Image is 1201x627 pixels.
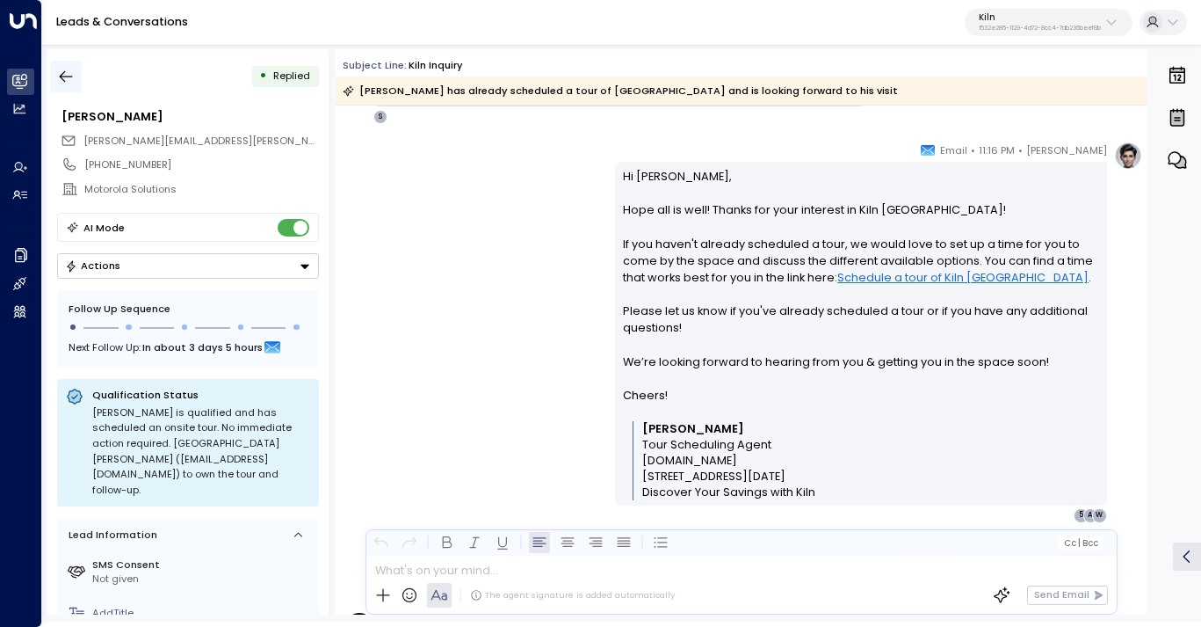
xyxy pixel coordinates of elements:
[1083,508,1097,522] div: A
[642,485,815,500] a: Discover Your Savings with Kiln
[642,421,744,436] strong: [PERSON_NAME]
[979,12,1101,23] p: Kiln
[92,405,310,499] div: [PERSON_NAME] is qualified and has scheduled an onsite tour. No immediate action required. [GEOGR...
[370,532,391,553] button: Undo
[92,572,313,587] div: Not given
[92,558,313,572] label: SMS Consent
[1063,538,1097,548] span: Cc Bcc
[409,58,463,73] div: Kiln Inquiry
[1074,508,1088,522] div: 5
[1077,538,1080,548] span: |
[57,253,319,279] div: Button group with a nested menu
[623,168,1098,421] p: Hi [PERSON_NAME], Hope all is well! Thanks for your interest in Kiln [GEOGRAPHIC_DATA]! If you ha...
[69,338,307,357] div: Next Follow Up:
[142,338,263,357] span: In about 3 days 5 hours
[979,25,1101,32] p: 1532e285-1129-4d72-8cc4-7db236beef8b
[343,58,407,72] span: Subject Line:
[1018,142,1023,159] span: •
[837,269,1089,286] a: Schedule a tour of Kiln [GEOGRAPHIC_DATA]
[343,82,898,99] div: [PERSON_NAME] has already scheduled a tour of [GEOGRAPHIC_DATA] and is looking forward to his visit
[63,528,157,543] div: Lead Information
[979,142,1015,159] span: 11:16 PM
[83,134,319,149] span: wayne.olson@motorolasolutions.com
[83,219,125,237] div: AI Mode
[65,259,120,272] div: Actions
[470,589,675,601] div: The agent signature is added automatically
[398,532,419,553] button: Redo
[642,437,771,453] span: Tour Scheduling Agent
[642,453,737,469] a: [DOMAIN_NAME]
[373,110,387,124] div: S
[92,606,313,621] div: AddTitle
[965,9,1132,37] button: Kiln1532e285-1129-4d72-8cc4-7db236beef8b
[57,253,319,279] button: Actions
[1026,142,1107,159] span: [PERSON_NAME]
[273,69,310,83] span: Replied
[1114,142,1142,170] img: profile-logo.png
[1058,536,1103,550] button: Cc|Bcc
[971,142,975,159] span: •
[259,63,267,89] div: •
[69,302,307,317] div: Follow Up Sequence
[84,157,318,172] div: [PHONE_NUMBER]
[92,388,310,402] p: Qualification Status
[83,134,416,148] span: [PERSON_NAME][EMAIL_ADDRESS][PERSON_NAME][DOMAIN_NAME]
[56,14,188,29] a: Leads & Conversations
[84,182,318,197] div: Motorola Solutions
[61,108,318,125] div: [PERSON_NAME]
[1092,508,1106,522] div: W
[940,142,967,159] span: Email
[642,469,785,485] span: [STREET_ADDRESS][DATE]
